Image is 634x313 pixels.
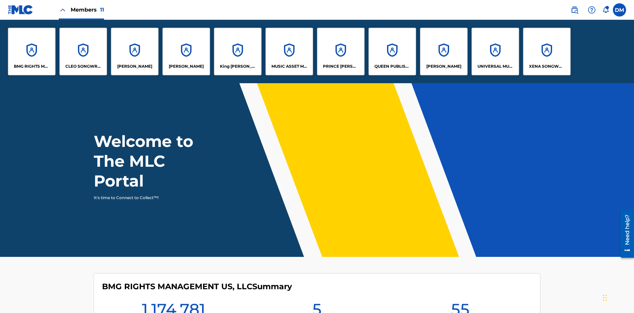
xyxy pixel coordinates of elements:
a: AccountsQUEEN PUBLISHA [369,28,416,75]
a: AccountsPRINCE [PERSON_NAME] [317,28,365,75]
a: Accounts[PERSON_NAME] [111,28,158,75]
iframe: Chat Widget [601,281,634,313]
img: Close [59,6,67,14]
div: Notifications [602,7,609,13]
img: search [571,6,579,14]
a: AccountsBMG RIGHTS MANAGEMENT US, LLC [8,28,55,75]
a: AccountsKing [PERSON_NAME] [214,28,262,75]
p: It's time to Connect to Collect™! [94,195,208,201]
h4: BMG RIGHTS MANAGEMENT US, LLC [102,282,292,292]
a: Accounts[PERSON_NAME] [162,28,210,75]
a: Accounts[PERSON_NAME] [420,28,468,75]
div: User Menu [613,3,626,17]
span: 11 [100,7,104,13]
p: EYAMA MCSINGER [169,63,204,69]
img: MLC Logo [8,5,33,15]
p: RONALD MCTESTERSON [426,63,461,69]
p: PRINCE MCTESTERSON [323,63,359,69]
h1: Welcome to The MLC Portal [94,131,217,191]
p: XENA SONGWRITER [529,63,565,69]
span: Members [71,6,104,14]
img: help [588,6,596,14]
div: Help [585,3,598,17]
a: AccountsXENA SONGWRITER [523,28,571,75]
p: CLEO SONGWRITER [65,63,101,69]
p: BMG RIGHTS MANAGEMENT US, LLC [14,63,50,69]
p: QUEEN PUBLISHA [374,63,410,69]
a: AccountsUNIVERSAL MUSIC PUB GROUP [472,28,519,75]
a: Public Search [568,3,581,17]
iframe: Resource Center [616,207,634,261]
a: AccountsCLEO SONGWRITER [59,28,107,75]
p: ELVIS COSTELLO [117,63,152,69]
p: UNIVERSAL MUSIC PUB GROUP [477,63,513,69]
div: Drag [603,288,607,308]
a: AccountsMUSIC ASSET MANAGEMENT (MAM) [265,28,313,75]
p: King McTesterson [220,63,256,69]
p: MUSIC ASSET MANAGEMENT (MAM) [271,63,307,69]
